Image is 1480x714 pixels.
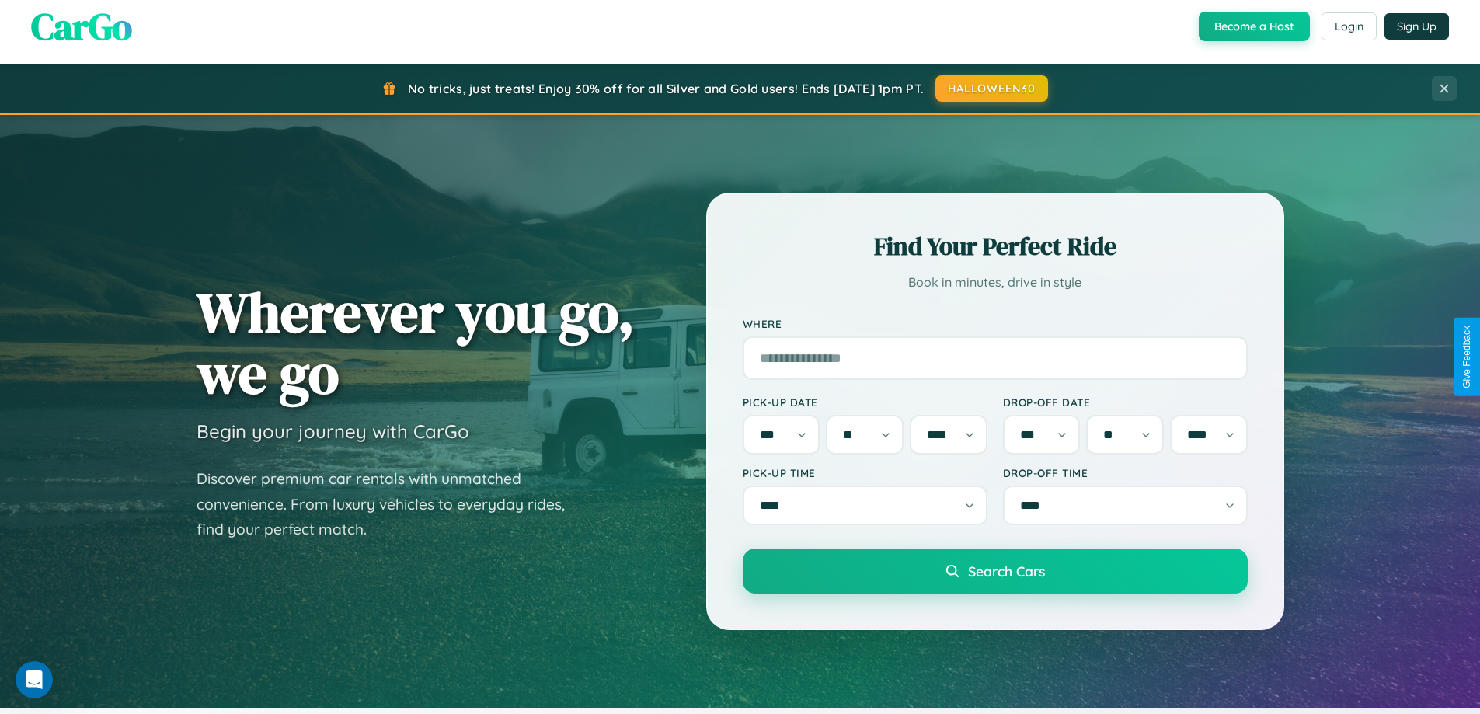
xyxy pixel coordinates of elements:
button: HALLOWEEN30 [935,75,1048,102]
button: Sign Up [1384,13,1449,40]
button: Become a Host [1199,12,1310,41]
iframe: Intercom live chat [16,661,53,698]
h3: Begin your journey with CarGo [197,420,469,443]
label: Pick-up Time [743,466,987,479]
label: Where [743,317,1248,330]
label: Drop-off Date [1003,395,1248,409]
label: Drop-off Time [1003,466,1248,479]
span: Search Cars [968,562,1045,580]
span: CarGo [31,1,132,52]
button: Login [1322,12,1377,40]
div: Give Feedback [1461,326,1472,388]
h1: Wherever you go, we go [197,281,635,404]
p: Book in minutes, drive in style [743,271,1248,294]
button: Search Cars [743,549,1248,594]
span: No tricks, just treats! Enjoy 30% off for all Silver and Gold users! Ends [DATE] 1pm PT. [408,81,924,96]
h2: Find Your Perfect Ride [743,229,1248,263]
label: Pick-up Date [743,395,987,409]
p: Discover premium car rentals with unmatched convenience. From luxury vehicles to everyday rides, ... [197,466,585,542]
